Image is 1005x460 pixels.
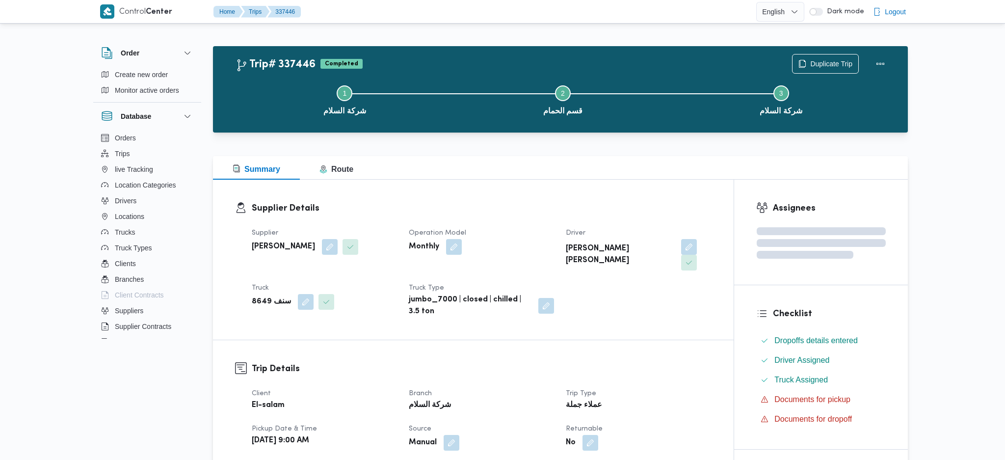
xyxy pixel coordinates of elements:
[236,58,316,71] h2: Trip# 337446
[121,110,151,122] h3: Database
[97,193,197,209] button: Drivers
[252,362,712,376] h3: Trip Details
[97,334,197,350] button: Devices
[409,390,432,397] span: Branch
[773,202,886,215] h3: Assignees
[241,6,269,18] button: Trips
[97,209,197,224] button: Locations
[320,59,363,69] span: Completed
[792,54,859,74] button: Duplicate Trip
[454,74,672,125] button: قسم الحمام
[115,289,164,301] span: Client Contracts
[252,426,317,432] span: Pickup date & time
[774,356,829,364] span: Driver Assigned
[566,437,576,449] b: No
[233,165,280,173] span: Summary
[409,437,437,449] b: Manual
[774,394,850,406] span: Documents for pickup
[115,211,144,222] span: Locations
[409,241,439,253] b: Monthly
[97,146,197,162] button: Trips
[774,354,829,366] span: Driver Assigned
[97,130,197,146] button: Orders
[252,390,271,397] span: Client
[115,242,152,254] span: Truck Types
[252,435,309,447] b: [DATE] 9:00 AM
[97,82,197,98] button: Monitor active orders
[252,296,291,308] b: 8649 سنف
[774,395,850,404] span: Documents for pickup
[757,411,886,427] button: Documents for dropoff
[252,400,285,411] b: El-salam
[146,8,172,16] b: Center
[774,413,852,425] span: Documents for dropoff
[97,287,197,303] button: Client Contracts
[97,177,197,193] button: Location Categories
[97,319,197,334] button: Supplier Contracts
[409,294,531,318] b: jumbo_7000 | closed | chilled | 3.5 ton
[757,352,886,368] button: Driver Assigned
[325,61,358,67] b: Completed
[97,224,197,240] button: Trucks
[343,89,346,97] span: 1
[97,303,197,319] button: Suppliers
[566,390,596,397] span: Trip Type
[409,230,466,236] span: Operation Model
[115,273,144,285] span: Branches
[757,372,886,388] button: Truck Assigned
[773,307,886,321] h3: Checklist
[774,376,828,384] span: Truck Assigned
[409,285,444,291] span: Truck Type
[409,426,431,432] span: Source
[115,84,179,96] span: Monitor active orders
[252,285,269,291] span: Truck
[885,6,906,18] span: Logout
[774,415,852,423] span: Documents for dropoff
[543,105,582,117] span: قسم الحمام
[236,74,454,125] button: شركة السلام
[121,47,139,59] h3: Order
[213,6,243,18] button: Home
[97,240,197,256] button: Truck Types
[115,148,130,160] span: Trips
[115,69,168,81] span: Create new order
[115,305,143,317] span: Suppliers
[97,256,197,271] button: Clients
[267,6,301,18] button: 337446
[100,4,114,19] img: X8yXhbKr1z7QwAAAABJRU5ErkJggg==
[101,47,193,59] button: Order
[774,374,828,386] span: Truck Assigned
[774,336,858,345] span: Dropoffs details entered
[115,179,176,191] span: Location Categories
[252,230,278,236] span: Supplier
[566,400,602,411] b: عملاء جملة
[97,67,197,82] button: Create new order
[672,74,890,125] button: شركة السلام
[566,243,674,267] b: [PERSON_NAME] [PERSON_NAME]
[115,321,171,332] span: Supplier Contracts
[115,226,135,238] span: Trucks
[779,89,783,97] span: 3
[871,54,890,74] button: Actions
[97,162,197,177] button: live Tracking
[810,58,852,70] span: Duplicate Trip
[757,392,886,407] button: Documents for pickup
[252,202,712,215] h3: Supplier Details
[115,258,136,270] span: Clients
[823,8,864,16] span: Dark mode
[115,195,136,207] span: Drivers
[252,241,315,253] b: [PERSON_NAME]
[760,105,802,117] span: شركة السلام
[115,336,139,348] span: Devices
[869,2,910,22] button: Logout
[566,230,585,236] span: Driver
[115,132,136,144] span: Orders
[757,333,886,349] button: Dropoffs details entered
[93,67,201,102] div: Order
[566,426,603,432] span: Returnable
[409,400,451,411] b: شركة السلام
[319,165,353,173] span: Route
[774,335,858,347] span: Dropoffs details entered
[561,89,565,97] span: 2
[115,163,153,175] span: live Tracking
